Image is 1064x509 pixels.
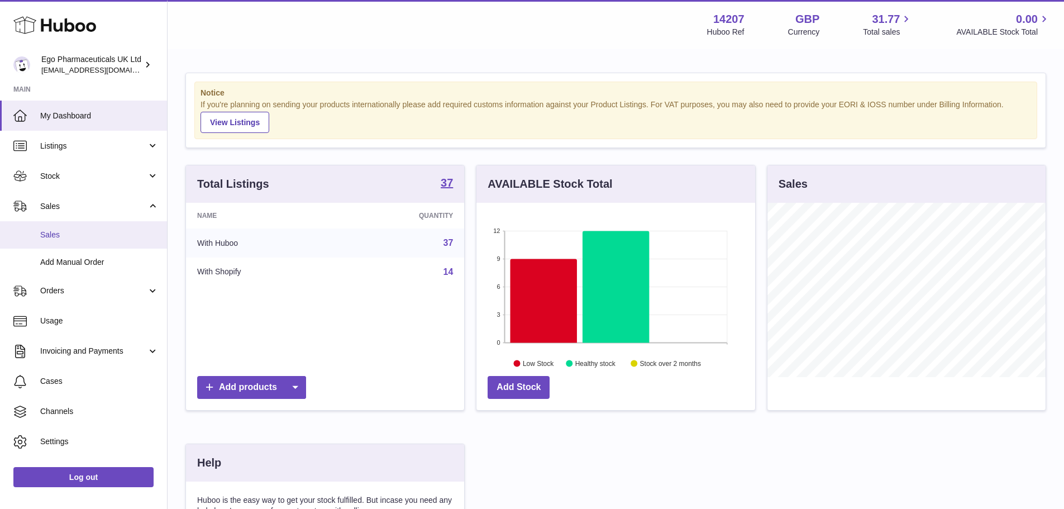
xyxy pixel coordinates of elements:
text: 12 [494,227,500,234]
text: 9 [497,255,500,262]
a: 31.77 Total sales [863,12,913,37]
strong: GBP [795,12,819,27]
h3: Help [197,455,221,470]
text: Healthy stock [575,359,616,367]
strong: 37 [441,177,453,188]
h3: AVAILABLE Stock Total [488,177,612,192]
h3: Total Listings [197,177,269,192]
td: With Huboo [186,229,336,258]
span: Stock [40,171,147,182]
div: Currency [788,27,820,37]
a: Add Stock [488,376,550,399]
span: 0.00 [1016,12,1038,27]
img: internalAdmin-14207@internal.huboo.com [13,56,30,73]
th: Name [186,203,336,229]
text: 3 [497,311,500,318]
span: Invoicing and Payments [40,346,147,356]
a: 14 [443,267,454,277]
strong: Notice [201,88,1031,98]
a: 0.00 AVAILABLE Stock Total [956,12,1051,37]
span: Listings [40,141,147,151]
text: Stock over 2 months [640,359,701,367]
span: Cases [40,376,159,387]
text: Low Stock [523,359,554,367]
span: [EMAIL_ADDRESS][DOMAIN_NAME] [41,65,164,74]
td: With Shopify [186,258,336,287]
span: 31.77 [872,12,900,27]
th: Quantity [336,203,465,229]
span: Orders [40,286,147,296]
a: 37 [443,238,454,248]
text: 6 [497,283,500,290]
div: If you're planning on sending your products internationally please add required customs informati... [201,99,1031,133]
span: Add Manual Order [40,257,159,268]
span: Total sales [863,27,913,37]
h3: Sales [779,177,808,192]
strong: 14207 [713,12,745,27]
text: 0 [497,339,500,346]
span: Sales [40,201,147,212]
a: View Listings [201,112,269,133]
span: Channels [40,406,159,417]
a: Add products [197,376,306,399]
div: Ego Pharmaceuticals UK Ltd [41,54,142,75]
span: Settings [40,436,159,447]
span: AVAILABLE Stock Total [956,27,1051,37]
a: 37 [441,177,453,191]
span: Usage [40,316,159,326]
span: My Dashboard [40,111,159,121]
div: Huboo Ref [707,27,745,37]
span: Sales [40,230,159,240]
a: Log out [13,467,154,487]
